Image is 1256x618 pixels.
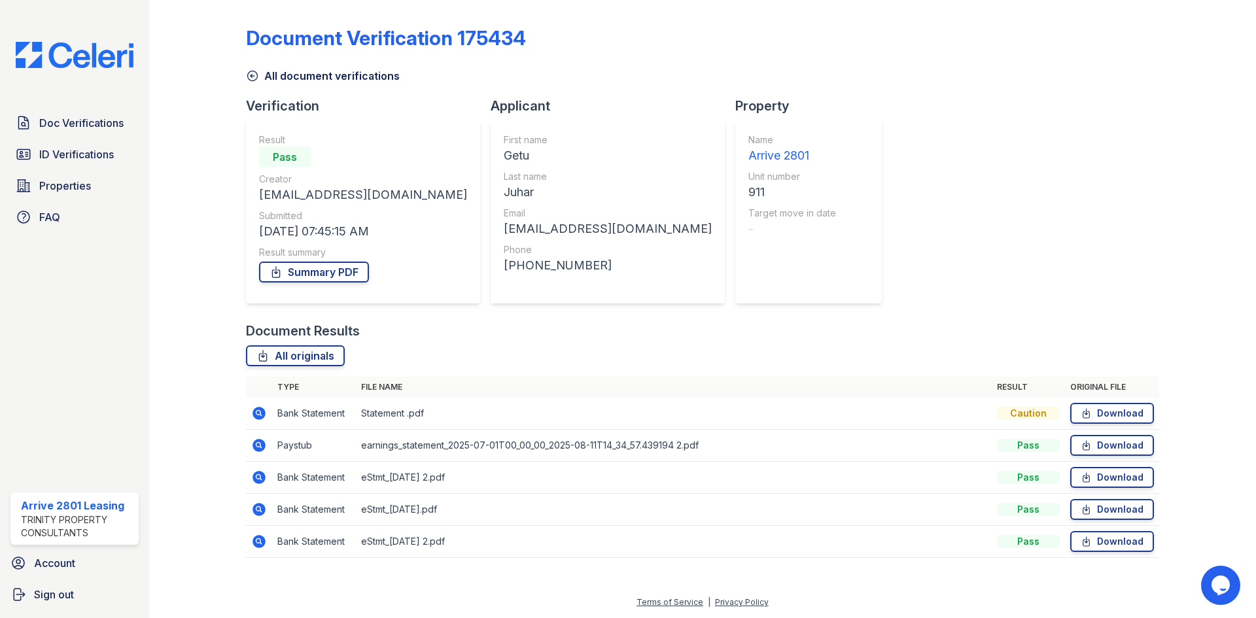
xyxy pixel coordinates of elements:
[34,587,74,602] span: Sign out
[748,220,836,238] div: -
[246,322,360,340] div: Document Results
[21,513,133,540] div: Trinity Property Consultants
[1070,435,1154,456] a: Download
[10,173,139,199] a: Properties
[10,204,139,230] a: FAQ
[5,581,144,608] a: Sign out
[272,398,356,430] td: Bank Statement
[272,462,356,494] td: Bank Statement
[504,220,712,238] div: [EMAIL_ADDRESS][DOMAIN_NAME]
[735,97,892,115] div: Property
[21,498,133,513] div: Arrive 2801 Leasing
[39,209,60,225] span: FAQ
[748,207,836,220] div: Target move in date
[708,597,710,607] div: |
[1065,377,1159,398] th: Original file
[715,597,769,607] a: Privacy Policy
[1070,499,1154,520] a: Download
[1070,531,1154,552] a: Download
[246,68,400,84] a: All document verifications
[997,503,1060,516] div: Pass
[5,42,144,68] img: CE_Logo_Blue-a8612792a0a2168367f1c8372b55b34899dd931a85d93a1a3d3e32e68fde9ad4.png
[997,535,1060,548] div: Pass
[39,146,114,162] span: ID Verifications
[259,262,369,283] a: Summary PDF
[992,377,1065,398] th: Result
[356,398,992,430] td: Statement .pdf
[10,141,139,167] a: ID Verifications
[272,430,356,462] td: Paystub
[504,256,712,275] div: [PHONE_NUMBER]
[637,597,703,607] a: Terms of Service
[34,555,75,571] span: Account
[10,110,139,136] a: Doc Verifications
[491,97,735,115] div: Applicant
[504,183,712,201] div: Juhar
[748,146,836,165] div: Arrive 2801
[39,178,91,194] span: Properties
[272,377,356,398] th: Type
[356,494,992,526] td: eStmt_[DATE].pdf
[356,430,992,462] td: earnings_statement_2025-07-01T00_00_00_2025-08-11T14_34_57.439194 2.pdf
[246,26,526,50] div: Document Verification 175434
[259,173,467,186] div: Creator
[748,133,836,146] div: Name
[748,183,836,201] div: 911
[259,146,311,167] div: Pass
[259,246,467,259] div: Result summary
[356,526,992,558] td: eStmt_[DATE] 2.pdf
[1070,403,1154,424] a: Download
[39,115,124,131] span: Doc Verifications
[356,462,992,494] td: eStmt_[DATE] 2.pdf
[259,186,467,204] div: [EMAIL_ADDRESS][DOMAIN_NAME]
[997,439,1060,452] div: Pass
[356,377,992,398] th: File name
[272,494,356,526] td: Bank Statement
[504,207,712,220] div: Email
[504,170,712,183] div: Last name
[5,550,144,576] a: Account
[246,97,491,115] div: Verification
[246,345,345,366] a: All originals
[1201,566,1243,605] iframe: chat widget
[1070,467,1154,488] a: Download
[272,526,356,558] td: Bank Statement
[504,133,712,146] div: First name
[259,209,467,222] div: Submitted
[997,407,1060,420] div: Caution
[504,146,712,165] div: Getu
[504,243,712,256] div: Phone
[748,170,836,183] div: Unit number
[748,133,836,165] a: Name Arrive 2801
[997,471,1060,484] div: Pass
[259,133,467,146] div: Result
[259,222,467,241] div: [DATE] 07:45:15 AM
